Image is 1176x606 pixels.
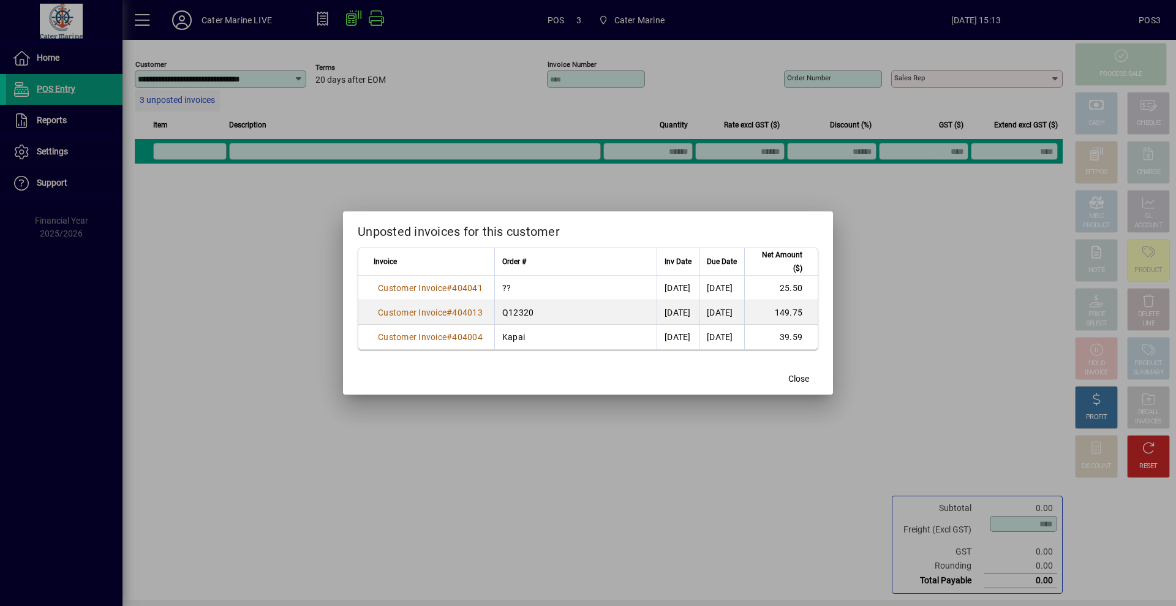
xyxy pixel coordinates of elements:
button: Close [779,368,818,390]
span: 404013 [452,308,483,317]
span: ?? [502,283,511,293]
span: Customer Invoice [378,283,447,293]
td: 149.75 [744,300,818,325]
span: Net Amount ($) [752,248,802,275]
td: [DATE] [699,276,744,300]
span: # [447,332,452,342]
h2: Unposted invoices for this customer [343,211,833,247]
span: Due Date [707,255,737,268]
span: Order # [502,255,526,268]
td: [DATE] [699,300,744,325]
td: [DATE] [657,325,699,349]
span: # [447,283,452,293]
span: Close [788,373,809,385]
td: [DATE] [657,300,699,325]
span: Kapai [502,332,525,342]
span: 404041 [452,283,483,293]
span: Customer Invoice [378,332,447,342]
a: Customer Invoice#404041 [374,281,487,295]
td: [DATE] [657,276,699,300]
span: Inv Date [665,255,692,268]
span: # [447,308,452,317]
span: Q12320 [502,308,534,317]
span: Invoice [374,255,397,268]
td: 39.59 [744,325,818,349]
a: Customer Invoice#404004 [374,330,487,344]
td: 25.50 [744,276,818,300]
a: Customer Invoice#404013 [374,306,487,319]
span: Customer Invoice [378,308,447,317]
span: 404004 [452,332,483,342]
td: [DATE] [699,325,744,349]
